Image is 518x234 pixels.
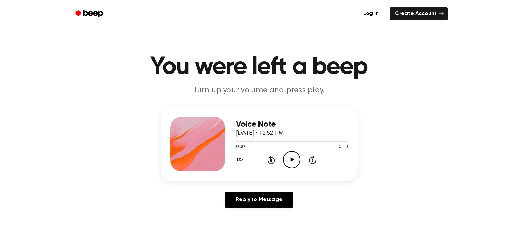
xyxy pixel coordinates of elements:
a: Create Account [390,7,448,20]
a: Log in [356,6,386,22]
p: Turn up your volume and press play. [128,85,390,96]
button: 1.0x [236,154,246,166]
a: Reply to Message [225,192,293,208]
h3: Voice Note [236,120,348,129]
span: [DATE] · 12:52 PM [236,130,284,136]
span: 0:00 [236,144,245,151]
span: 0:13 [339,144,348,151]
h1: You were left a beep [84,55,434,79]
a: Beep [71,7,109,21]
